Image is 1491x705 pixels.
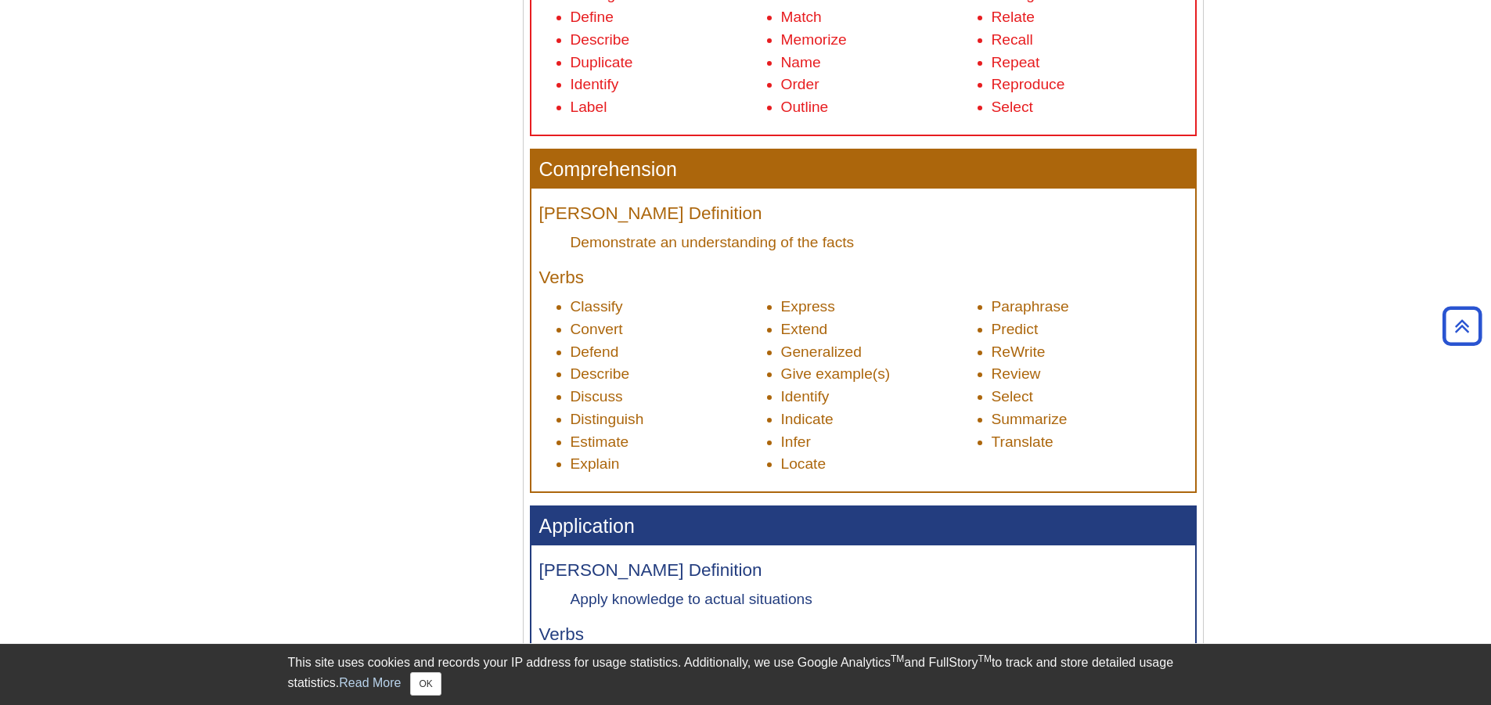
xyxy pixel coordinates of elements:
[992,296,1187,318] li: Paraphrase
[992,29,1187,52] li: Recall
[992,318,1187,341] li: Predict
[571,52,766,74] li: Duplicate
[571,296,766,318] li: Classify
[781,96,977,119] li: Outline
[781,29,977,52] li: Memorize
[781,6,977,29] li: Match
[992,363,1187,386] li: Review
[571,431,766,454] li: Estimate
[781,408,977,431] li: Indicate
[891,653,904,664] sup: TM
[781,74,977,96] li: Order
[531,507,1195,545] h3: Application
[781,363,977,386] li: Give example(s)
[571,318,766,341] li: Convert
[1437,315,1487,336] a: Back to Top
[571,96,766,119] li: Label
[781,431,977,454] li: Infer
[539,625,1187,645] h4: Verbs
[992,96,1187,119] li: Select
[781,318,977,341] li: Extend
[571,386,766,408] li: Discuss
[781,296,977,318] li: Express
[781,341,977,364] li: Generalized
[571,588,1187,610] dd: Apply knowledge to actual situations
[992,386,1187,408] li: Select
[571,408,766,431] li: Distinguish
[992,431,1187,454] li: Translate
[571,232,1187,253] dd: Demonstrate an understanding of the facts
[992,6,1187,29] li: Relate
[781,386,977,408] li: Identify
[339,676,401,689] a: Read More
[571,74,766,96] li: Identify
[992,408,1187,431] li: Summarize
[978,653,992,664] sup: TM
[539,561,1187,581] h4: [PERSON_NAME] Definition
[571,341,766,364] li: Defend
[539,204,1187,224] h4: [PERSON_NAME] Definition
[571,6,766,29] li: Define
[992,341,1187,364] li: ReWrite
[781,453,977,476] li: Locate
[571,453,766,476] li: Explain
[571,363,766,386] li: Describe
[288,653,1204,696] div: This site uses cookies and records your IP address for usage statistics. Additionally, we use Goo...
[992,52,1187,74] li: Repeat
[410,672,441,696] button: Close
[539,268,1187,288] h4: Verbs
[571,29,766,52] li: Describe
[781,52,977,74] li: Name
[992,74,1187,96] li: Reproduce
[531,150,1195,189] h3: Comprehension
